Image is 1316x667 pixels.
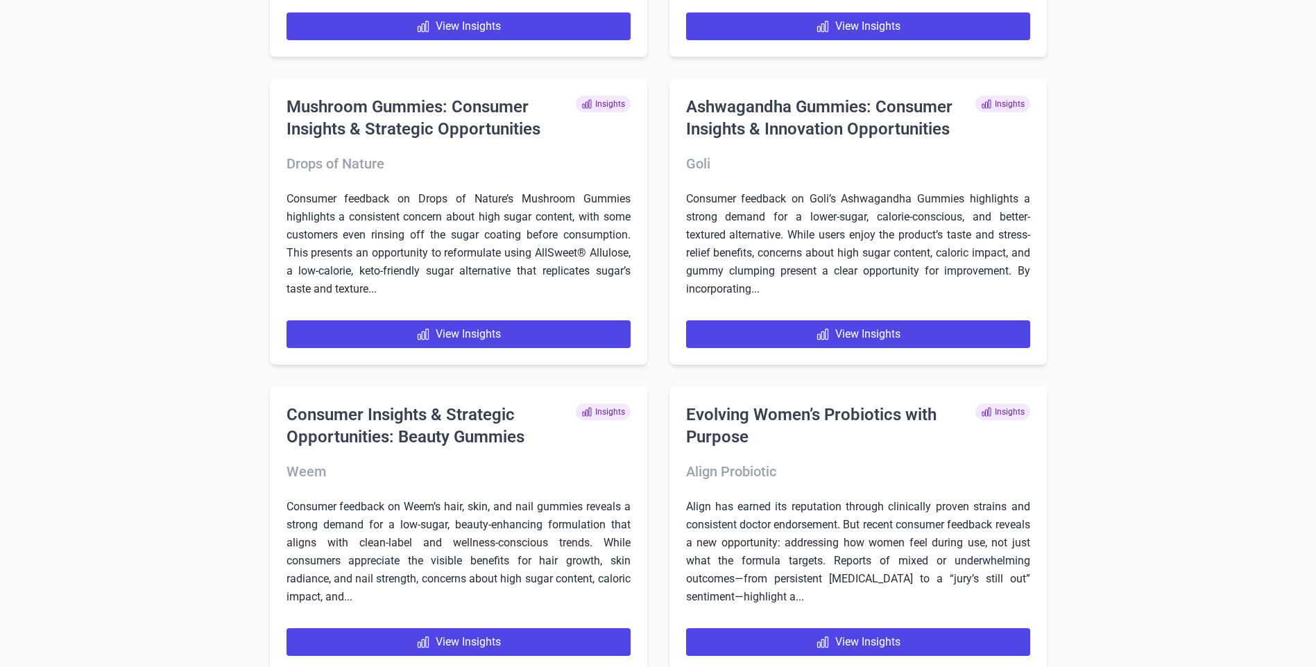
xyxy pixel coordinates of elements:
a: View Insights [686,12,1030,40]
h2: Mushroom Gummies: Consumer Insights & Strategic Opportunities [287,96,576,140]
h3: Align Probiotic [686,462,1030,481]
a: View Insights [686,320,1030,348]
h2: Consumer Insights & Strategic Opportunities: Beauty Gummies [287,404,576,448]
h2: Evolving Women’s Probiotics with Purpose [686,404,975,448]
h3: Drops of Nature [287,154,631,173]
span: Insights [975,404,1030,420]
p: Align has earned its reputation through clinically proven strains and consistent doctor endorseme... [686,498,1030,606]
p: Consumer feedback on Drops of Nature’s Mushroom Gummies highlights a consistent concern about hig... [287,190,631,298]
p: Consumer feedback on Goli’s Ashwagandha Gummies highlights a strong demand for a lower-sugar, cal... [686,190,1030,298]
a: View Insights [287,628,631,656]
a: View Insights [686,628,1030,656]
a: View Insights [287,12,631,40]
span: Insights [975,96,1030,112]
a: View Insights [287,320,631,348]
h3: Goli [686,154,1030,173]
h3: Weem [287,462,631,481]
span: Insights [576,96,631,112]
p: Consumer feedback on Weem’s hair, skin, and nail gummies reveals a strong demand for a low-sugar,... [287,498,631,606]
h2: Ashwagandha Gummies: Consumer Insights & Innovation Opportunities [686,96,975,140]
span: Insights [576,404,631,420]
